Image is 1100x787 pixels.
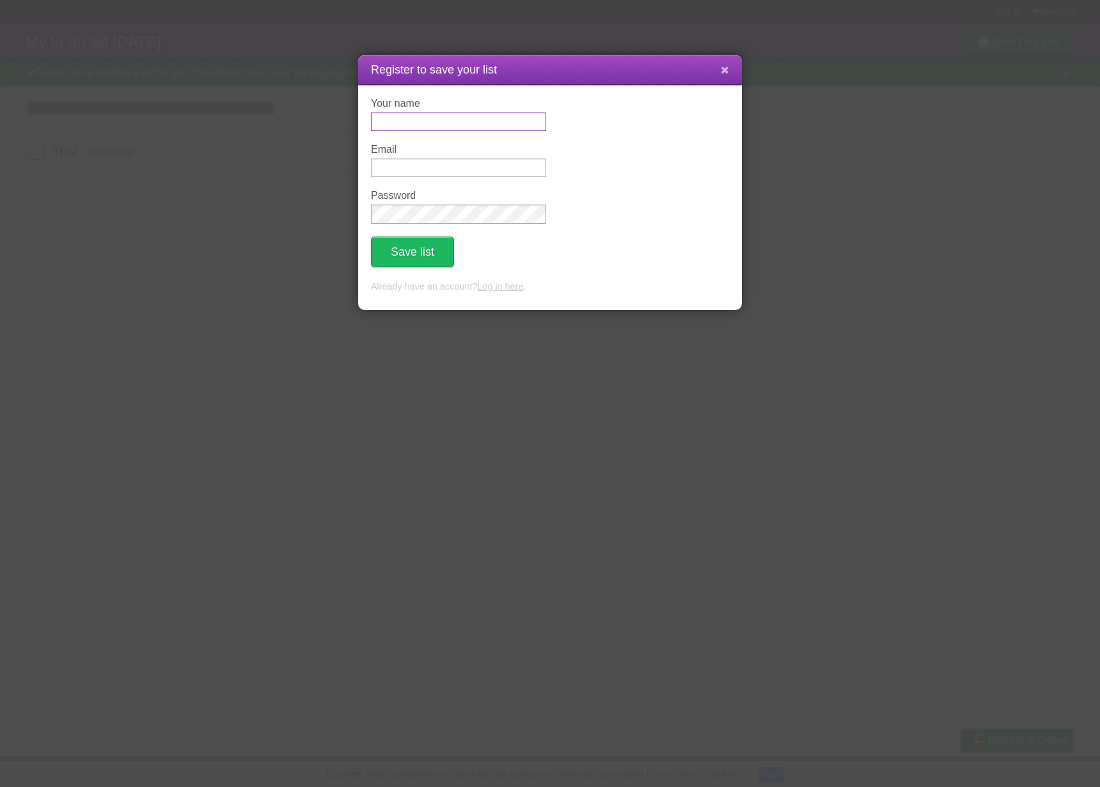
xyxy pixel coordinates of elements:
[371,280,729,294] p: Already have an account? .
[371,237,454,267] button: Save list
[371,144,546,155] label: Email
[371,190,546,201] label: Password
[371,98,546,109] label: Your name
[477,281,523,292] a: Log in here
[371,61,729,79] h1: Register to save your list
